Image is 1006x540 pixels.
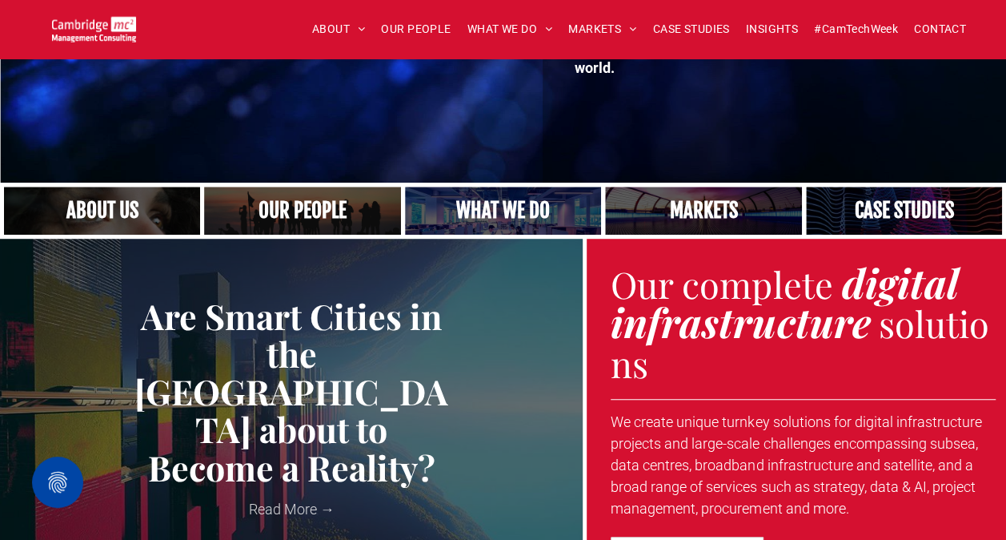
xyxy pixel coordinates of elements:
a: A crowd in silhouette at sunset, on a rise or lookout point [198,185,407,236]
span: solutions [611,299,988,387]
a: Telecoms | Decades of Experience Across Multiple Industries & Regions [605,187,801,235]
a: Case Studies | Cambridge Management Consulting > Case Studies [806,187,1002,235]
img: Cambridge MC Logo, digital transformation [52,16,136,42]
a: Close up of woman's face, centered on her eyes [4,187,200,235]
a: INSIGHTS [738,17,806,42]
a: MARKETS [560,17,644,42]
span: Our complete [611,260,832,308]
a: CASE STUDIES [645,17,738,42]
a: A yoga teacher lifting his whole body off the ground in the peacock pose [405,187,601,235]
a: OUR PEOPLE [373,17,459,42]
strong: digital [841,256,958,309]
span: We create unique turnkey solutions for digital infrastructure projects and large-scale challenges... [611,413,981,517]
a: Read More → [12,498,571,520]
a: WHAT WE DO [459,17,561,42]
a: CONTACT [906,17,974,42]
a: ABOUT [304,17,374,42]
a: Your Business Transformed | Cambridge Management Consulting [52,18,136,35]
strong: Our purpose is to help our clients make a better impact on the world. [575,38,972,76]
strong: infrastructure [611,295,870,349]
a: Are Smart Cities in the [GEOGRAPHIC_DATA] about to Become a Reality? [12,297,571,486]
a: #CamTechWeek [806,17,906,42]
